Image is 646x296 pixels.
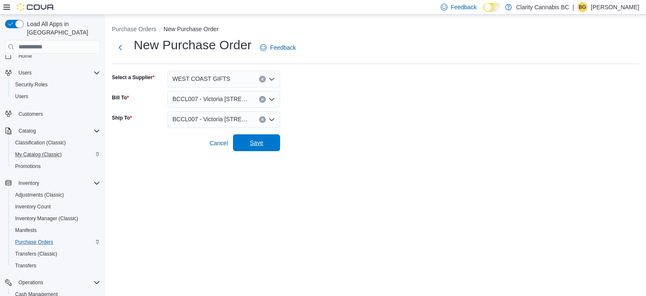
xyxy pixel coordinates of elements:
[12,138,69,148] a: Classification (Classic)
[268,116,275,123] button: Open list of options
[12,213,100,224] span: Inventory Manager (Classic)
[15,215,78,222] span: Inventory Manager (Classic)
[12,149,100,160] span: My Catalog (Classic)
[15,93,28,100] span: Users
[15,239,53,245] span: Purchase Orders
[15,192,64,198] span: Adjustments (Classic)
[8,189,103,201] button: Adjustments (Classic)
[12,190,100,200] span: Adjustments (Classic)
[259,76,266,83] button: Clear input
[19,69,32,76] span: Users
[12,237,100,247] span: Purchase Orders
[12,237,57,247] a: Purchase Orders
[15,51,100,61] span: Home
[15,126,100,136] span: Catalog
[12,161,44,171] a: Promotions
[15,139,66,146] span: Classification (Classic)
[12,91,32,101] a: Users
[268,96,275,103] button: Open list of options
[15,163,41,170] span: Promotions
[8,213,103,224] button: Inventory Manager (Classic)
[12,249,61,259] a: Transfers (Classic)
[172,74,230,84] span: WEST COAST GIFTS
[12,225,100,235] span: Manifests
[15,262,36,269] span: Transfers
[134,37,252,53] h1: New Purchase Order
[2,177,103,189] button: Inventory
[24,20,100,37] span: Load All Apps in [GEOGRAPHIC_DATA]
[112,39,129,56] button: Next
[2,107,103,120] button: Customers
[8,248,103,260] button: Transfers (Classic)
[516,2,569,12] p: Clarity Cannabis BC
[19,180,39,187] span: Inventory
[15,251,57,257] span: Transfers (Classic)
[15,68,100,78] span: Users
[172,114,251,124] span: BCCL007 - Victoria [STREET_ADDRESS]
[12,149,65,160] a: My Catalog (Classic)
[15,227,37,234] span: Manifests
[8,260,103,272] button: Transfers
[259,116,266,123] button: Clear input
[577,2,588,12] div: Bailey Garrison
[15,51,35,61] a: Home
[12,249,100,259] span: Transfers (Classic)
[8,79,103,91] button: Security Roles
[15,109,46,119] a: Customers
[2,50,103,62] button: Home
[12,261,100,271] span: Transfers
[12,161,100,171] span: Promotions
[572,2,574,12] p: |
[17,3,55,11] img: Cova
[12,202,100,212] span: Inventory Count
[112,26,156,32] button: Purchase Orders
[8,160,103,172] button: Promotions
[8,137,103,149] button: Classification (Classic)
[15,277,47,288] button: Operations
[259,96,266,103] button: Clear input
[15,81,48,88] span: Security Roles
[8,224,103,236] button: Manifests
[172,94,251,104] span: BCCL007 - Victoria [STREET_ADDRESS]
[12,213,82,224] a: Inventory Manager (Classic)
[15,178,100,188] span: Inventory
[8,91,103,102] button: Users
[257,39,299,56] a: Feedback
[15,203,51,210] span: Inventory Count
[12,190,67,200] a: Adjustments (Classic)
[15,151,62,158] span: My Catalog (Classic)
[112,115,132,121] label: Ship To
[112,74,154,81] label: Select a Supplier
[250,139,263,147] span: Save
[12,80,51,90] a: Security Roles
[112,25,639,35] nav: An example of EuiBreadcrumbs
[12,80,100,90] span: Security Roles
[2,67,103,79] button: Users
[112,94,129,101] label: Bill To
[591,2,639,12] p: [PERSON_NAME]
[19,111,43,117] span: Customers
[268,76,275,83] button: Open list of options
[209,139,228,147] span: Cancel
[19,279,43,286] span: Operations
[2,125,103,137] button: Catalog
[15,108,100,119] span: Customers
[8,149,103,160] button: My Catalog (Classic)
[164,26,219,32] button: New Purchase Order
[12,138,100,148] span: Classification (Classic)
[12,91,100,101] span: Users
[15,126,39,136] button: Catalog
[579,2,586,12] span: BG
[451,3,477,11] span: Feedback
[19,128,36,134] span: Catalog
[206,135,231,152] button: Cancel
[483,3,501,12] input: Dark Mode
[270,43,296,52] span: Feedback
[8,236,103,248] button: Purchase Orders
[15,178,42,188] button: Inventory
[2,277,103,288] button: Operations
[15,68,35,78] button: Users
[12,202,54,212] a: Inventory Count
[8,201,103,213] button: Inventory Count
